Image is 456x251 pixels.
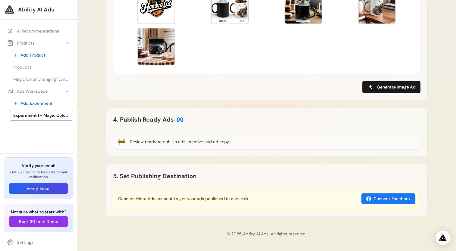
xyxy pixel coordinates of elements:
h3: Connect Meta Ads account to get your ads published in one click [118,196,248,202]
div: Products [7,40,35,46]
p: © 2025 Ability AI Ads. All rights reserved. [82,231,451,237]
button: Ads Workspace [4,86,73,97]
a: Experiment 1 - Magic Color Changing [DATE] Mug | HombreLtd [10,110,73,121]
div: Open Intercom Messenger [436,231,450,245]
img: Meta [176,116,184,123]
span: Ability AI Ads [18,5,54,14]
a: Ability AI Ads [5,5,72,14]
span: Magic Color Changing [DATE] Mug | HombreLtd [13,76,70,82]
a: Settings [4,237,73,248]
a: Product 1 [10,62,73,73]
div: Ads Workspace [7,88,48,94]
a: Add Experiment [10,98,73,109]
button: Generate Image Ad [362,81,420,93]
p: Get 25 credits for free after email verification [9,170,68,179]
h3: Not sure what to start with? [9,209,68,215]
button: Products [4,38,73,48]
a: AI Recommendations [4,26,73,36]
a: Magic Color Changing [DATE] Mug | HombreLtd [10,74,73,85]
button: Book 30-min Demo [9,216,68,227]
button: Verify Email [9,183,68,194]
h2: 5. Set Publishing Destination [113,171,197,181]
h3: Verify your email [9,163,68,169]
a: Add Product [10,50,73,60]
div: 🚧 [118,138,125,146]
span: Experiment 1 - Magic Color Changing [DATE] Mug | HombreLtd [13,112,70,118]
span: Generate Image Ad [377,84,416,90]
span: Product 1 [13,64,31,70]
h2: 4. Publish Ready Ads [113,115,184,124]
button: Connect Facebook [361,193,415,204]
div: Review ready to publish ads: creative and ad copy. [130,139,230,145]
